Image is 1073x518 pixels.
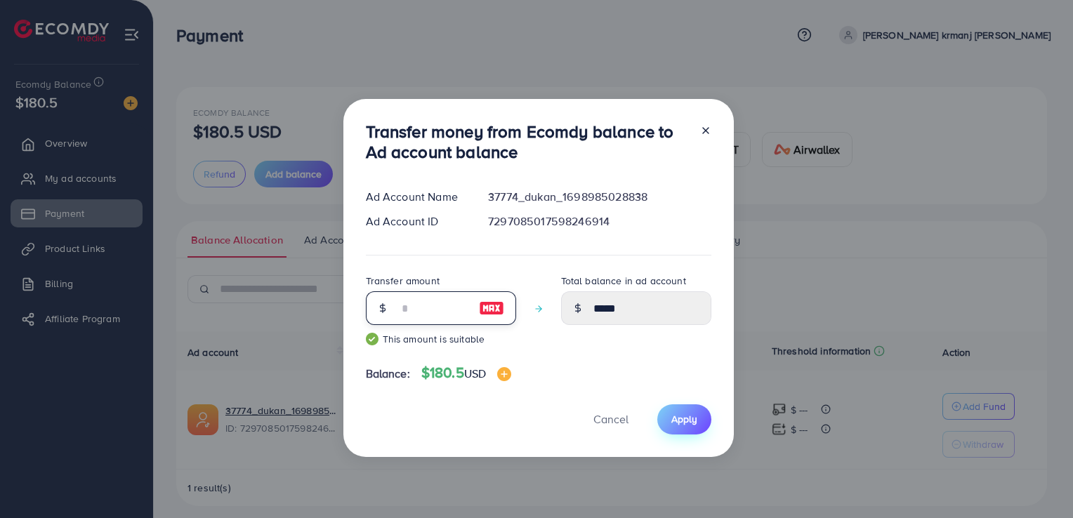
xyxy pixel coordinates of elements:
div: Ad Account Name [355,189,478,205]
div: 37774_dukan_1698985028838 [477,189,722,205]
iframe: Chat [1013,455,1062,507]
button: Cancel [576,404,646,434]
img: image [479,300,504,317]
span: Balance: [366,366,410,382]
img: guide [366,333,378,345]
span: USD [464,366,486,381]
label: Total balance in ad account [561,274,686,288]
div: 7297085017598246914 [477,213,722,230]
label: Transfer amount [366,274,440,288]
small: This amount is suitable [366,332,516,346]
span: Cancel [593,411,628,427]
div: Ad Account ID [355,213,478,230]
h3: Transfer money from Ecomdy balance to Ad account balance [366,121,689,162]
img: image [497,367,511,381]
button: Apply [657,404,711,434]
h4: $180.5 [421,364,511,382]
span: Apply [671,412,697,426]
